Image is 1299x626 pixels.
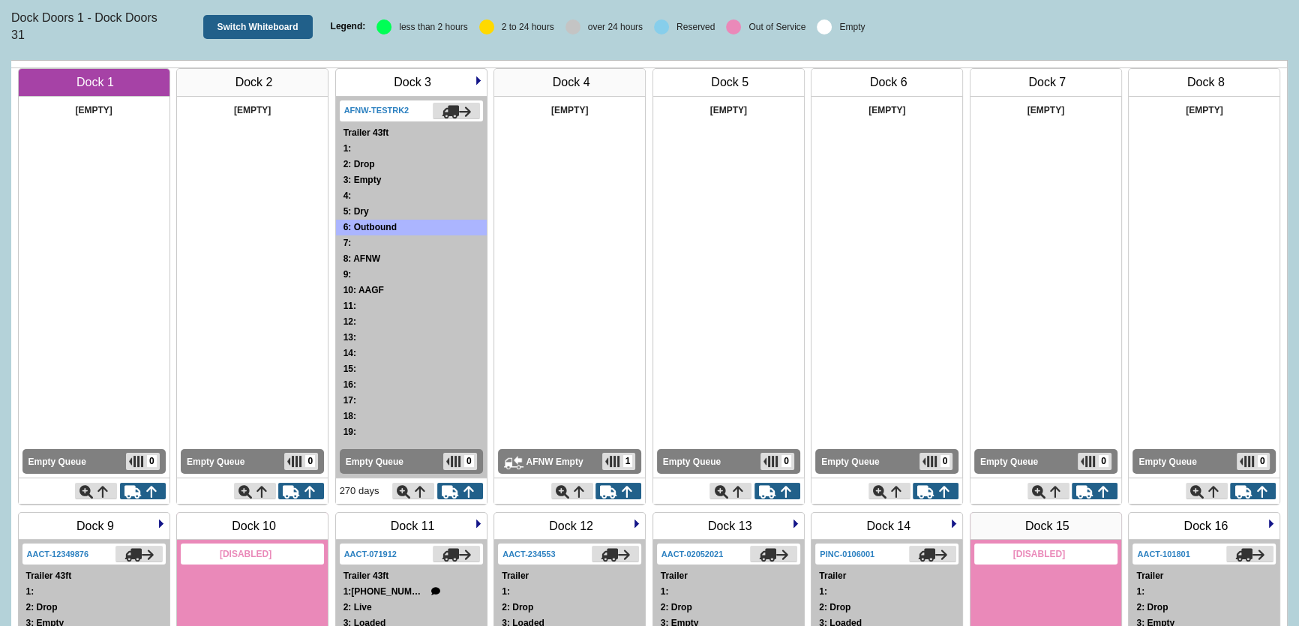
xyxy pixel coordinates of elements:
td: Driver Cell # : [653,584,804,600]
td: Handling Method : Drop [653,600,804,616]
td: Inbound Shipment Planned Arrival Time [970,141,1121,157]
span: AACT-234553 [502,550,555,559]
a: Move To Dock [75,483,117,499]
a: Dock 5 [710,75,749,89]
b: Empty Queue [187,457,244,467]
center: [EMPTY] [815,103,958,118]
span: AACT-101801 [1137,550,1189,559]
a: Switch Whiteboard [203,15,313,39]
img: Operations [949,519,958,528]
span: 8: AFNW [343,253,381,264]
img: queue_left-5be2255024c7b79fa3a12b5689d8d3c7af96199ca703b85208edab5c44e4e4f9.png [287,456,301,467]
td: Handling Method : Drop [494,600,645,616]
a: Dock 13 [707,519,753,533]
span: 3: Empty [343,175,382,185]
a: Dock 12 [548,519,594,533]
td: Asset Type And Dimension : Trailer [811,568,962,584]
td: Inbound Shipment Planned Arrival Time [811,141,962,157]
a: Move From Dock [433,103,480,119]
td: Comments : [336,235,487,251]
td: Driver Cell # : [811,584,962,600]
b: Empty Queue [1138,457,1196,467]
td: [DISABLED] [181,544,324,565]
span: 2: Drop [1136,602,1168,613]
img: Operations [791,519,800,528]
div: Out of Service [748,22,805,31]
td: Handling Method : Drop [19,600,169,616]
b: Empty Queue [346,457,403,467]
img: Pending move from: [504,456,523,469]
td: Asset Type And Dimension : Trailer 43ft [19,568,169,584]
td: Fuel Type : [336,346,487,361]
td: Inbound Shipment Planned Arrival Time [177,584,328,600]
a: Move Empty To Dock [1072,483,1117,499]
td: Inbound Shipment # [177,125,328,141]
a: Move From Dock [1226,546,1273,562]
a: Move From Dock [592,546,639,562]
td: Inbound Shipment Planned Arrival Time [19,141,169,157]
a: Move To Dock [1186,483,1228,499]
a: PINC-0106001 [815,548,875,560]
span: 10: AAGF [343,285,384,295]
center: [EMPTY] [498,103,641,118]
span: 0 [147,455,157,467]
td: Inbound Shipment Planned Arrival Time [177,141,328,157]
img: queue_left-5be2255024c7b79fa3a12b5689d8d3c7af96199ca703b85208edab5c44e4e4f9.png [129,456,143,467]
a: 0 [760,453,794,470]
td: Trailer SCAC : AFNW [336,251,487,267]
th: [DISABLED] [970,513,1121,540]
center: [DISABLED] [187,547,318,562]
span: 16: [343,379,356,390]
td: Purchase Order # comma separated : [336,361,487,377]
td: Asset Type And Dimension : Trailer [494,568,645,584]
a: Dock 15 [1024,519,1070,533]
span: 1: [1136,586,1144,597]
span: Trailer 43ft [343,571,389,581]
a: Move Empty To Dock [595,483,641,499]
span: 13: [343,332,356,343]
td: Handling Method : Drop [336,157,487,172]
span: 15: [343,364,356,374]
a: AFNW-TESTRK2 [340,104,410,116]
td: Inbound Shipment # [1129,125,1279,141]
a: Move To Dock [868,483,910,499]
td: Driver Cell # : [494,584,645,600]
a: Dock 10 [231,519,277,533]
a: 0 [443,453,477,470]
span: 1: [502,586,510,597]
a: Dock 1 [76,75,115,89]
span: PINC-0106001 [820,550,874,559]
a: Move From Dock [909,546,956,562]
a: AACT-02052021 [657,548,724,560]
span: AACT-02052021 [661,550,724,559]
a: Move To Dock [551,483,593,499]
span: 4: [343,190,352,201]
img: Operations [474,76,483,85]
img: queue_left-5be2255024c7b79fa3a12b5689d8d3c7af96199ca703b85208edab5c44e4e4f9.png [1081,456,1095,467]
td: Inbound Shipment # [494,125,645,141]
a: 0 [126,453,160,470]
a: Move To Dock [392,483,434,499]
span: 2: Drop [343,159,375,169]
td: Asset Type And Dimension : Trailer [1129,568,1279,584]
span: 18: [343,411,356,421]
span: Trailer 43ft [343,127,389,138]
td: Inbound Shipment Planned Arrival Time [653,141,804,157]
td: Movement Type : Outbound [336,220,487,235]
span: 14: [343,348,356,358]
a: AACT-101801 [1132,548,1190,560]
a: Dock 16 [1183,519,1228,533]
td: Load Status : Empty [336,172,487,188]
a: Move Empty To Dock [754,483,800,499]
span: 2: Drop [819,602,850,613]
span: 1: [26,586,34,597]
td: Handling Method : Drop [811,600,962,616]
td: Asset Type And Dimension : Trailer 43ft [336,568,487,584]
span: 2: Live [343,602,372,613]
span: AACT-071912 [344,550,397,559]
span: 0 [305,455,315,467]
td: Accessorial Charges : [336,298,487,314]
span: 1: [661,586,669,597]
span: 0 [781,455,791,467]
div: Reserved [676,22,715,31]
